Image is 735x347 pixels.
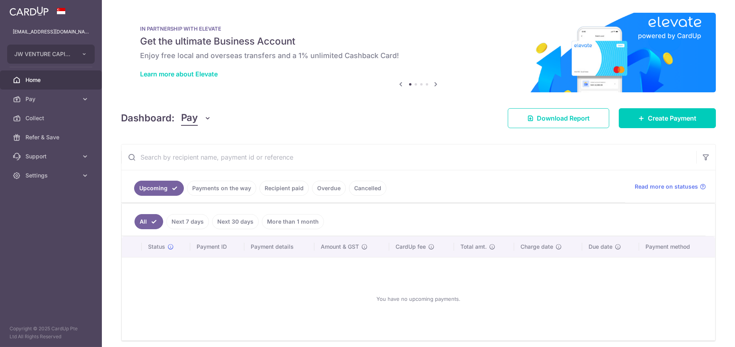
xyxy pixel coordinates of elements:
[140,51,697,60] h6: Enjoy free local and overseas transfers and a 1% unlimited Cashback Card!
[10,6,49,16] img: CardUp
[13,28,89,36] p: [EMAIL_ADDRESS][DOMAIN_NAME]
[521,243,553,251] span: Charge date
[135,214,163,229] a: All
[7,45,95,64] button: JW VENTURE CAPITAL PTE. LTD.
[25,114,78,122] span: Collect
[396,243,426,251] span: CardUp fee
[589,243,612,251] span: Due date
[508,108,609,128] a: Download Report
[14,50,73,58] span: JW VENTURE CAPITAL PTE. LTD.
[321,243,359,251] span: Amount & GST
[148,243,165,251] span: Status
[134,181,184,196] a: Upcoming
[131,264,706,334] div: You have no upcoming payments.
[25,95,78,103] span: Pay
[460,243,487,251] span: Total amt.
[349,181,386,196] a: Cancelled
[25,133,78,141] span: Refer & Save
[259,181,309,196] a: Recipient paid
[639,236,715,257] th: Payment method
[635,183,698,191] span: Read more on statuses
[262,214,324,229] a: More than 1 month
[121,111,175,125] h4: Dashboard:
[312,181,346,196] a: Overdue
[187,181,256,196] a: Payments on the way
[140,70,218,78] a: Learn more about Elevate
[212,214,259,229] a: Next 30 days
[190,236,244,257] th: Payment ID
[25,76,78,84] span: Home
[537,113,590,123] span: Download Report
[181,111,212,126] button: Pay
[140,25,697,32] p: IN PARTNERSHIP WITH ELEVATE
[121,144,696,170] input: Search by recipient name, payment id or reference
[25,172,78,179] span: Settings
[648,113,696,123] span: Create Payment
[619,108,716,128] a: Create Payment
[121,13,716,92] img: Renovation banner
[244,236,314,257] th: Payment details
[166,214,209,229] a: Next 7 days
[140,35,697,48] h5: Get the ultimate Business Account
[25,152,78,160] span: Support
[181,111,198,126] span: Pay
[635,183,706,191] a: Read more on statuses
